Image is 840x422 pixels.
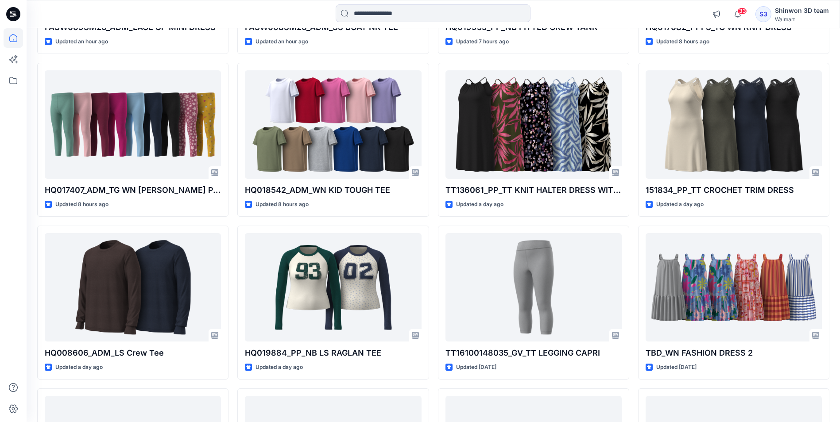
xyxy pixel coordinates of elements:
a: TBD_WN FASHION DRESS 2 [646,233,822,341]
a: HQ019884_PP_NB LS RAGLAN TEE [245,233,421,341]
p: Updated 8 hours ago [55,200,108,209]
a: HQ008606_ADM_LS Crew Tee [45,233,221,341]
p: Updated [DATE] [456,363,496,372]
p: 151834_PP_TT CROCHET TRIM DRESS [646,184,822,196]
p: Updated [DATE] [656,363,697,372]
p: Updated an hour ago [55,37,108,46]
a: HQ017407_ADM_TG WN KINT PANT [45,70,221,179]
p: Updated a day ago [656,200,704,209]
p: HQ008606_ADM_LS Crew Tee [45,347,221,359]
a: 151834_PP_TT CROCHET TRIM DRESS [646,70,822,179]
p: Updated 7 hours ago [456,37,509,46]
a: TT16100148035_GV_TT LEGGING CAPRI [445,233,622,341]
p: Updated a day ago [255,363,303,372]
p: TT16100148035_GV_TT LEGGING CAPRI [445,347,622,359]
p: Updated a day ago [456,200,503,209]
p: Updated 8 hours ago [255,200,309,209]
span: 33 [737,8,747,15]
div: Shinwon 3D team [775,5,829,16]
p: Updated a day ago [55,363,103,372]
div: Walmart [775,16,829,23]
a: HQ018542_ADM_WN KID TOUGH TEE [245,70,421,179]
p: TT136061_PP_TT KNIT HALTER DRESS WITH SELF TIE [445,184,622,196]
p: HQ018542_ADM_WN KID TOUGH TEE [245,184,421,196]
p: TBD_WN FASHION DRESS 2 [646,347,822,359]
p: Updated an hour ago [255,37,308,46]
p: HQ019884_PP_NB LS RAGLAN TEE [245,347,421,359]
a: TT136061_PP_TT KNIT HALTER DRESS WITH SELF TIE [445,70,622,179]
p: Updated 8 hours ago [656,37,709,46]
div: S3 [755,6,771,22]
p: HQ017407_ADM_TG WN [PERSON_NAME] PANT [45,184,221,196]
